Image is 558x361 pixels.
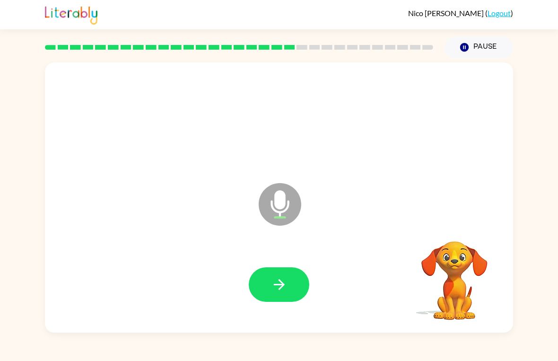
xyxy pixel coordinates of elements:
button: Pause [445,36,513,58]
img: Literably [45,4,97,25]
div: ( ) [408,9,513,18]
span: Nico [PERSON_NAME] [408,9,485,18]
a: Logout [488,9,511,18]
video: Your browser must support playing .mp4 files to use Literably. Please try using another browser. [407,227,502,321]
